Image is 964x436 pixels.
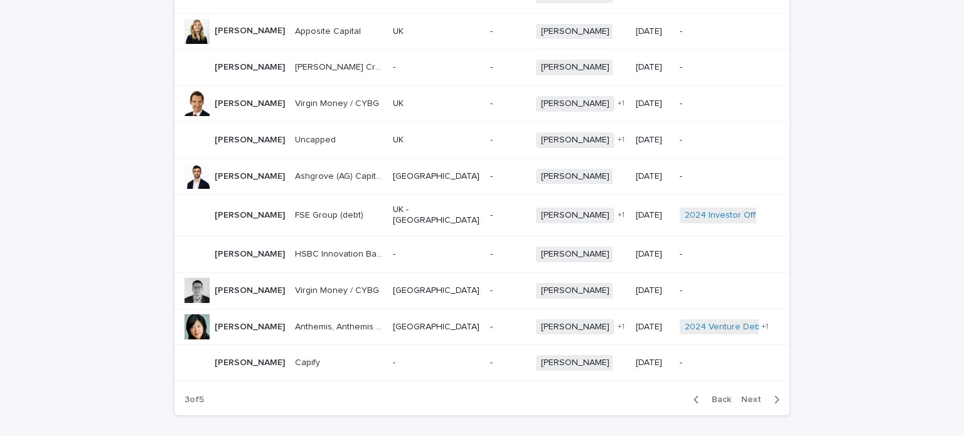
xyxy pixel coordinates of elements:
span: + 1 [761,323,768,331]
p: [DATE] [636,210,670,221]
p: - [490,62,526,73]
p: Uncapped [295,132,338,146]
p: - [490,322,526,332]
span: [PERSON_NAME] [536,283,614,299]
p: - [490,26,526,37]
p: - [393,62,481,73]
span: [PERSON_NAME] [536,60,614,75]
p: - [680,171,769,182]
p: [DATE] [636,285,670,296]
p: - [680,62,769,73]
p: - [490,210,526,221]
span: + 1 [618,100,624,107]
p: [DATE] [636,249,670,260]
p: [GEOGRAPHIC_DATA] [393,285,481,296]
tr: [PERSON_NAME][PERSON_NAME] Anthemis, Anthemis (VD)Anthemis, Anthemis (VD) [GEOGRAPHIC_DATA]-[PERS... [174,309,790,345]
p: [DATE] [636,135,670,146]
span: [PERSON_NAME] [536,169,614,184]
p: UK [393,135,481,146]
p: - [490,98,526,109]
p: [PERSON_NAME] [215,355,287,368]
p: [DATE] [636,358,670,368]
span: Back [704,395,731,404]
span: + 1 [618,323,624,331]
p: [PERSON_NAME] [215,132,287,146]
p: UK [393,26,481,37]
tr: [PERSON_NAME][PERSON_NAME] Virgin Money / CYBGVirgin Money / CYBG UK-[PERSON_NAME]+1[DATE]- [174,86,790,122]
p: [DATE] [636,62,670,73]
p: [DATE] [636,322,670,332]
button: Next [736,394,790,405]
p: - [680,135,769,146]
p: Ashgrove (AG) Capital [295,169,385,182]
button: Back [683,394,736,405]
tr: [PERSON_NAME][PERSON_NAME] Ashgrove (AG) CapitalAshgrove (AG) Capital [GEOGRAPHIC_DATA]-[PERSON_N... [174,158,790,194]
a: 2024 Venture Debt Lunch @ Restaurant [685,322,845,332]
p: [GEOGRAPHIC_DATA] [393,322,481,332]
tr: [PERSON_NAME][PERSON_NAME] CapifyCapify --[PERSON_NAME][DATE]- [174,345,790,381]
p: - [680,26,769,37]
p: [PERSON_NAME] [215,23,287,36]
p: [PERSON_NAME] [215,283,287,296]
tr: [PERSON_NAME][PERSON_NAME] [PERSON_NAME] Credit[PERSON_NAME] Credit --[PERSON_NAME][DATE]- [174,50,790,86]
span: + 1 [618,136,624,144]
p: [PERSON_NAME] Credit [295,60,385,73]
p: [PERSON_NAME] [215,247,287,260]
p: [PERSON_NAME] [215,96,287,109]
p: Apposite Capital [295,24,363,37]
p: Anthemis, Anthemis (VD) [295,319,385,332]
p: 3 of 5 [174,385,214,415]
tr: [PERSON_NAME][PERSON_NAME] UncappedUncapped UK-[PERSON_NAME]+1[DATE]- [174,122,790,158]
p: - [393,358,481,368]
tr: [PERSON_NAME][PERSON_NAME] HSBC Innovation Banking (prev Silicon Valley Bank (SVB))HSBC Innovatio... [174,237,790,273]
p: [DATE] [636,171,670,182]
p: - [680,249,769,260]
p: - [680,98,769,109]
p: - [490,358,526,368]
span: [PERSON_NAME] [536,355,614,371]
p: - [680,285,769,296]
p: - [490,171,526,182]
a: 2024 Investor Office Hours @ [GEOGRAPHIC_DATA] (Fora) [685,210,919,221]
span: [PERSON_NAME] [536,24,614,40]
span: + 1 [618,211,624,219]
p: UK - [GEOGRAPHIC_DATA] [393,205,481,226]
tr: [PERSON_NAME][PERSON_NAME] FSE Group (debt)FSE Group (debt) UK - [GEOGRAPHIC_DATA]-[PERSON_NAME]+... [174,194,790,237]
p: FSE Group (debt) [295,208,366,221]
p: HSBC Innovation Banking (prev Silicon Valley Bank (SVB)) [295,247,385,260]
p: Virgin Money / CYBG [295,96,382,109]
span: [PERSON_NAME] [536,319,614,335]
span: [PERSON_NAME] [536,247,614,262]
p: [PERSON_NAME] [215,319,287,332]
p: [DATE] [636,26,670,37]
p: [PERSON_NAME] [215,60,287,73]
tr: [PERSON_NAME][PERSON_NAME] Apposite CapitalApposite Capital UK-[PERSON_NAME][DATE]- [174,13,790,50]
span: [PERSON_NAME] [536,132,614,148]
p: [PERSON_NAME] [215,208,287,221]
p: - [490,135,526,146]
span: [PERSON_NAME] [536,96,614,112]
p: [DATE] [636,98,670,109]
p: - [393,249,481,260]
p: - [490,285,526,296]
span: [PERSON_NAME] [536,208,614,223]
p: [GEOGRAPHIC_DATA] [393,171,481,182]
p: Virgin Money / CYBG [295,283,382,296]
span: Next [741,395,769,404]
p: - [680,358,769,368]
p: UK [393,98,481,109]
tr: [PERSON_NAME][PERSON_NAME] Virgin Money / CYBGVirgin Money / CYBG [GEOGRAPHIC_DATA]-[PERSON_NAME]... [174,272,790,309]
p: [PERSON_NAME] [215,169,287,182]
p: Capify [295,355,323,368]
p: - [490,249,526,260]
